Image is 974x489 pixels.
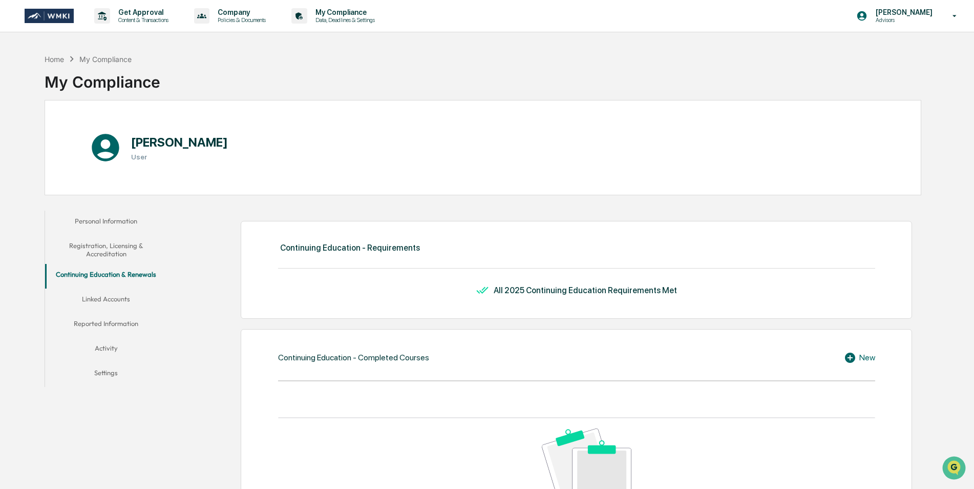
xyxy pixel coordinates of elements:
[25,9,74,24] img: logo
[307,16,380,24] p: Data, Deadlines & Settings
[6,145,69,163] a: 🔎Data Lookup
[102,174,124,181] span: Pylon
[307,8,380,16] p: My Compliance
[45,313,167,338] button: Reported Information
[45,264,167,289] button: Continuing Education & Renewals
[209,8,271,16] p: Company
[79,55,132,64] div: My Compliance
[131,153,228,161] h3: User
[494,286,677,295] div: All 2025 Continuing Education Requirements Met
[174,81,186,94] button: Start new chat
[110,16,174,24] p: Content & Transactions
[74,130,82,138] div: 🗄️
[10,78,29,97] img: 1746055101610-c473b297-6a78-478c-a979-82029cc54cd1
[10,150,18,158] div: 🔎
[110,8,174,16] p: Get Approval
[20,149,65,159] span: Data Lookup
[6,125,70,144] a: 🖐️Preclearance
[72,173,124,181] a: Powered byPylon
[867,16,938,24] p: Advisors
[941,455,969,483] iframe: Open customer support
[10,22,186,38] p: How can we help?
[844,352,875,364] div: New
[45,211,167,235] button: Personal Information
[45,362,167,387] button: Settings
[45,235,167,264] button: Registration, Licensing & Accreditation
[280,243,420,253] div: Continuing Education - Requirements
[45,65,160,91] div: My Compliance
[867,8,938,16] p: [PERSON_NAME]
[131,135,228,150] h1: [PERSON_NAME]
[45,338,167,362] button: Activity
[35,78,168,89] div: Start new chat
[45,289,167,313] button: Linked Accounts
[10,130,18,138] div: 🖐️
[209,16,271,24] p: Policies & Documents
[45,55,64,64] div: Home
[84,129,127,139] span: Attestations
[70,125,131,144] a: 🗄️Attestations
[35,89,130,97] div: We're available if you need us!
[278,353,429,362] div: Continuing Education - Completed Courses
[45,211,167,388] div: secondary tabs example
[20,129,66,139] span: Preclearance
